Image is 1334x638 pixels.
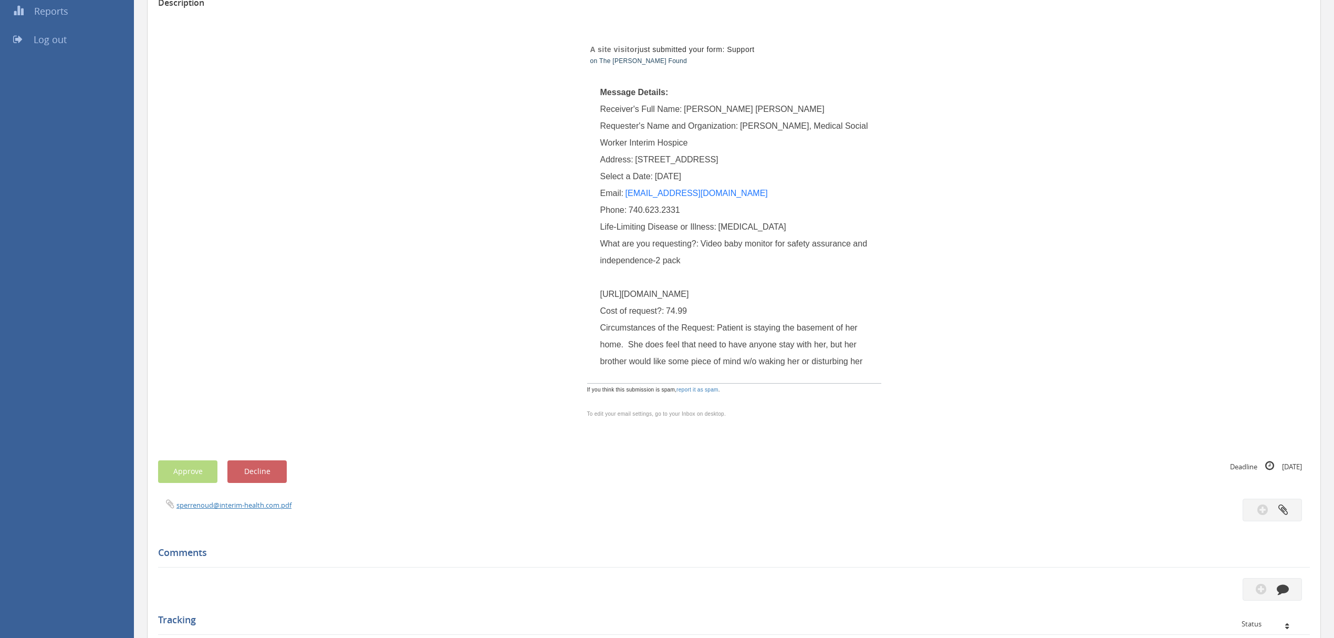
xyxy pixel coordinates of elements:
span: Log out [34,33,67,46]
span: Video baby monitor for safety assurance and independence-2 pack [URL][DOMAIN_NAME] [600,239,870,299]
span: Reports [34,5,68,17]
span: Select a Date: [600,172,653,181]
span: To edit your email settings, go to your Inbox on desktop. [587,411,726,417]
a: [EMAIL_ADDRESS][DOMAIN_NAME] [626,189,768,198]
a: sperrenoud@interim-health.com.pdf [176,500,291,510]
span: Circumstances of the Request: [600,323,715,332]
span: Life-Limiting Disease or Illness: [600,222,716,231]
span: Cost of request?: [600,306,664,315]
strong: A site visitor [590,45,638,54]
span: What are you requesting?: [600,239,699,248]
span: on [590,57,598,65]
span: Receiver's Full Name: [600,105,682,114]
button: Decline [227,460,287,483]
span: just submitted your form: Support [590,45,755,54]
span: Requester's Name and Organization: [600,121,738,130]
button: Approve [158,460,217,483]
span: [DATE] [655,172,681,181]
a: report it as spam [676,387,718,393]
a: The [PERSON_NAME] Found [599,57,687,65]
span: Email: [600,189,623,198]
span: [PERSON_NAME], Medical Social Worker Interim Hospice [600,121,870,147]
span: If you think this submission is spam, . [587,386,720,394]
span: [STREET_ADDRESS] [635,155,718,164]
span: Address: [600,155,633,164]
span: Phone: [600,205,627,214]
small: Deadline [DATE] [1230,460,1302,472]
div: Status [1242,620,1302,627]
h5: Comments [158,548,1302,558]
span: 74.99 [666,306,687,315]
span: [PERSON_NAME] [PERSON_NAME] [684,105,825,114]
span: 740.623.2331 [629,205,680,214]
span: Message Details: [600,88,669,97]
h5: Tracking [158,615,1302,625]
span: Patient is staying the basement of her home. She does feel that need to have anyone stay with her... [600,323,863,366]
span: [MEDICAL_DATA] [718,222,786,231]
